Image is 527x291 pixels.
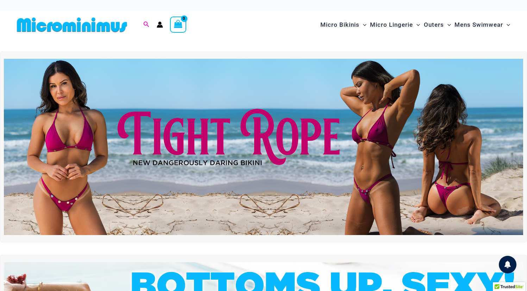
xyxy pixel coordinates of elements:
a: Search icon link [143,20,150,29]
span: Micro Lingerie [370,16,413,34]
span: Micro Bikinis [320,16,359,34]
span: Menu Toggle [413,16,420,34]
a: Account icon link [157,21,163,28]
a: Mens SwimwearMenu ToggleMenu Toggle [453,14,512,36]
a: Micro BikinisMenu ToggleMenu Toggle [319,14,368,36]
nav: Site Navigation [318,13,513,37]
span: Mens Swimwear [454,16,503,34]
img: Tight Rope Pink Bikini [4,59,523,235]
span: Outers [424,16,444,34]
a: Micro LingerieMenu ToggleMenu Toggle [368,14,422,36]
span: Menu Toggle [444,16,451,34]
a: View Shopping Cart, empty [170,17,186,33]
a: OutersMenu ToggleMenu Toggle [422,14,453,36]
img: MM SHOP LOGO FLAT [14,17,130,33]
span: Menu Toggle [503,16,510,34]
span: Menu Toggle [359,16,366,34]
